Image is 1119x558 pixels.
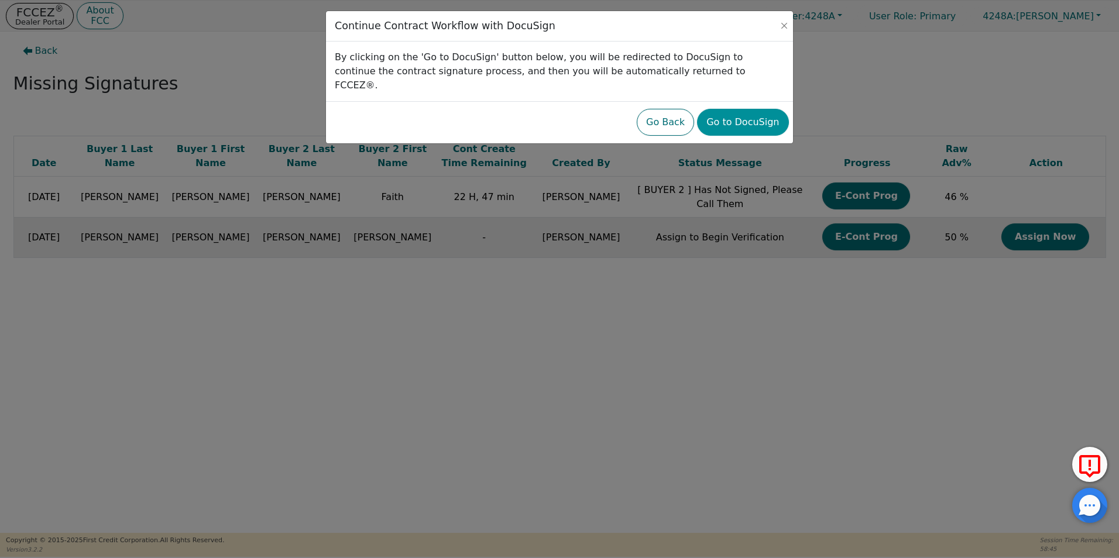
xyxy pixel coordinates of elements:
button: Go to DocuSign [697,109,788,136]
h3: Continue Contract Workflow with DocuSign [335,20,555,32]
p: By clicking on the 'Go to DocuSign' button below, you will be redirected to DocuSign to continue ... [335,50,784,92]
button: Go Back [637,109,694,136]
button: Close [778,20,790,32]
button: Report Error to FCC [1072,447,1107,482]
